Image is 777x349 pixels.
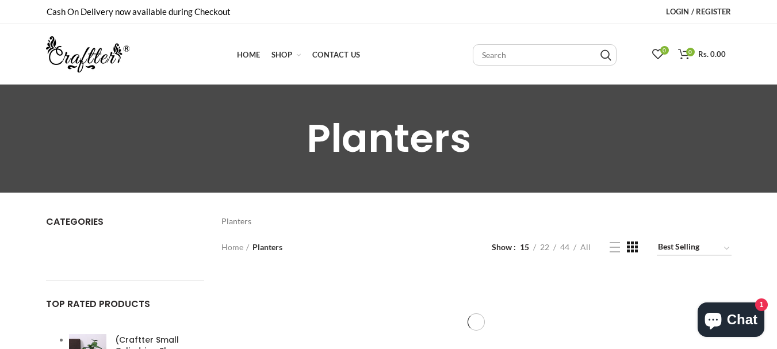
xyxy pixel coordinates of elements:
[666,7,731,16] span: Login / Register
[492,241,516,253] span: Show
[307,43,366,66] a: Contact Us
[698,49,726,59] span: Rs. 0.00
[46,215,104,228] span: Categories
[576,241,595,253] a: All
[312,50,360,59] span: Contact Us
[46,297,150,310] span: TOP RATED PRODUCTS
[271,50,292,59] span: Shop
[646,43,669,66] a: 0
[540,242,549,252] span: 22
[237,50,260,59] span: Home
[266,43,307,66] a: Shop
[580,242,591,252] span: All
[560,242,569,252] span: 44
[252,242,282,252] span: Planters
[686,48,695,56] span: 0
[473,44,617,66] input: Search
[556,241,573,253] a: 44
[600,49,611,61] input: Search
[516,241,533,253] a: 15
[221,216,732,227] div: Planters
[536,241,553,253] a: 22
[694,302,768,340] inbox-online-store-chat: Shopify online store chat
[221,241,249,253] a: Home
[46,36,129,72] img: craftter.com
[520,242,529,252] span: 15
[672,43,732,66] a: 0 Rs. 0.00
[660,46,669,55] span: 0
[307,111,471,166] span: Planters
[231,43,266,66] a: Home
